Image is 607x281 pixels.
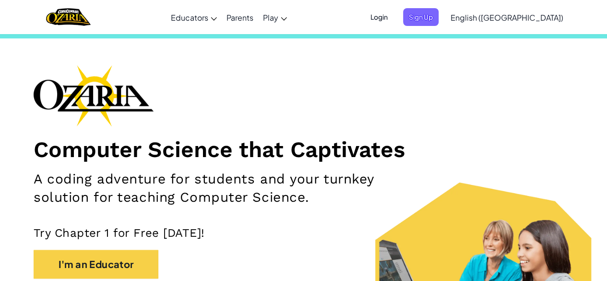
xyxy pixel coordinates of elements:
[263,12,278,23] span: Play
[451,12,563,23] span: English ([GEOGRAPHIC_DATA])
[34,65,154,126] img: Ozaria branding logo
[34,136,573,163] h1: Computer Science that Captivates
[403,8,439,26] button: Sign Up
[34,170,395,207] h2: A coding adventure for students and your turnkey solution for teaching Computer Science.
[34,226,573,240] p: Try Chapter 1 for Free [DATE]!
[365,8,393,26] button: Login
[171,12,208,23] span: Educators
[166,4,222,30] a: Educators
[34,250,158,279] button: I'm an Educator
[46,7,91,27] img: Home
[258,4,292,30] a: Play
[446,4,568,30] a: English ([GEOGRAPHIC_DATA])
[46,7,91,27] a: Ozaria by CodeCombat logo
[222,4,258,30] a: Parents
